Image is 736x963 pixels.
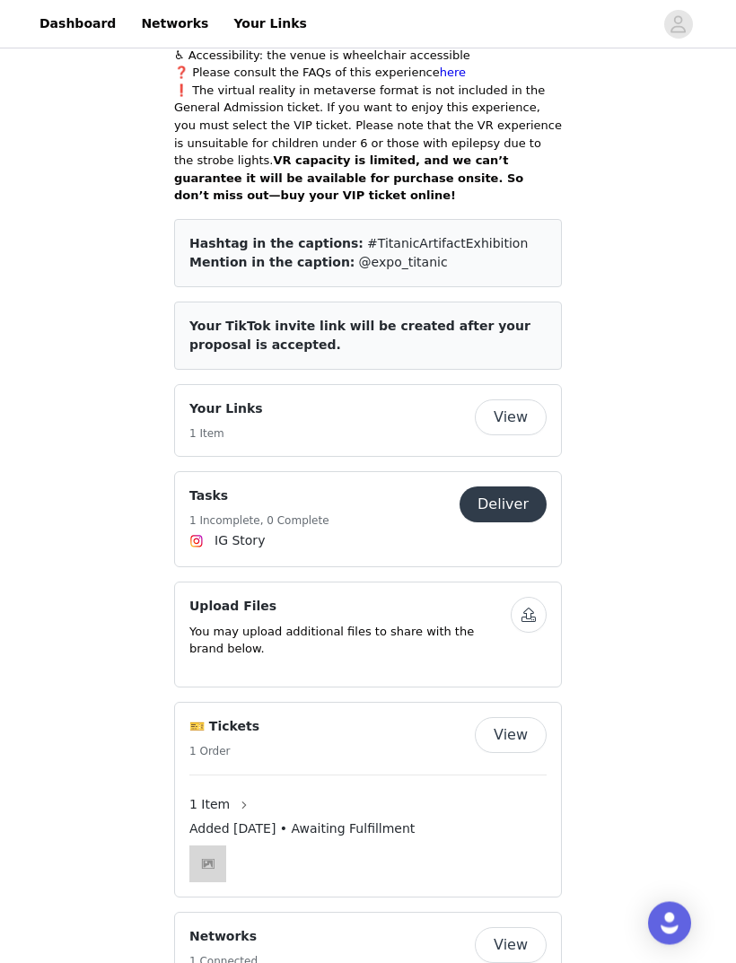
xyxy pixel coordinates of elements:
a: Dashboard [29,4,127,44]
span: IG Story [215,532,265,551]
h4: Upload Files [189,598,511,617]
h5: 1 Incomplete, 0 Complete [189,513,329,530]
h5: 1 Item [189,426,263,442]
button: Deliver [460,487,547,523]
span: Hashtag in the captions: [189,237,364,251]
h4: 🎫 Tickets [189,718,259,737]
button: View [475,718,547,754]
div: avatar [670,10,687,39]
span: @expo_titanic [359,256,448,270]
strong: VR capacity is limited, and we can’t guarantee it will be available for purchase onsite. So don’t... [174,154,523,203]
a: Networks [130,4,219,44]
button: View [475,400,547,436]
h5: 1 Order [189,744,259,760]
h4: Your Links [189,400,263,419]
div: 🎫 Tickets [174,703,562,898]
h4: Networks [189,928,258,947]
span: Your TikTok invite link will be created after your proposal is accepted. [189,320,530,353]
div: Open Intercom Messenger [648,902,691,945]
a: Your Links [223,4,318,44]
span: 1 Item [189,796,230,815]
p: You may upload additional files to share with the brand below. [189,624,511,659]
img: Instagram Icon [189,535,204,549]
a: here [440,66,466,80]
span: Mention in the caption: [189,256,355,270]
span: Added [DATE] • Awaiting Fulfillment [189,820,415,839]
div: Tasks [174,472,562,568]
h4: Tasks [189,487,329,506]
span: #TitanicArtifactExhibition [367,237,528,251]
img: TEST - Experience 1 [189,846,226,883]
